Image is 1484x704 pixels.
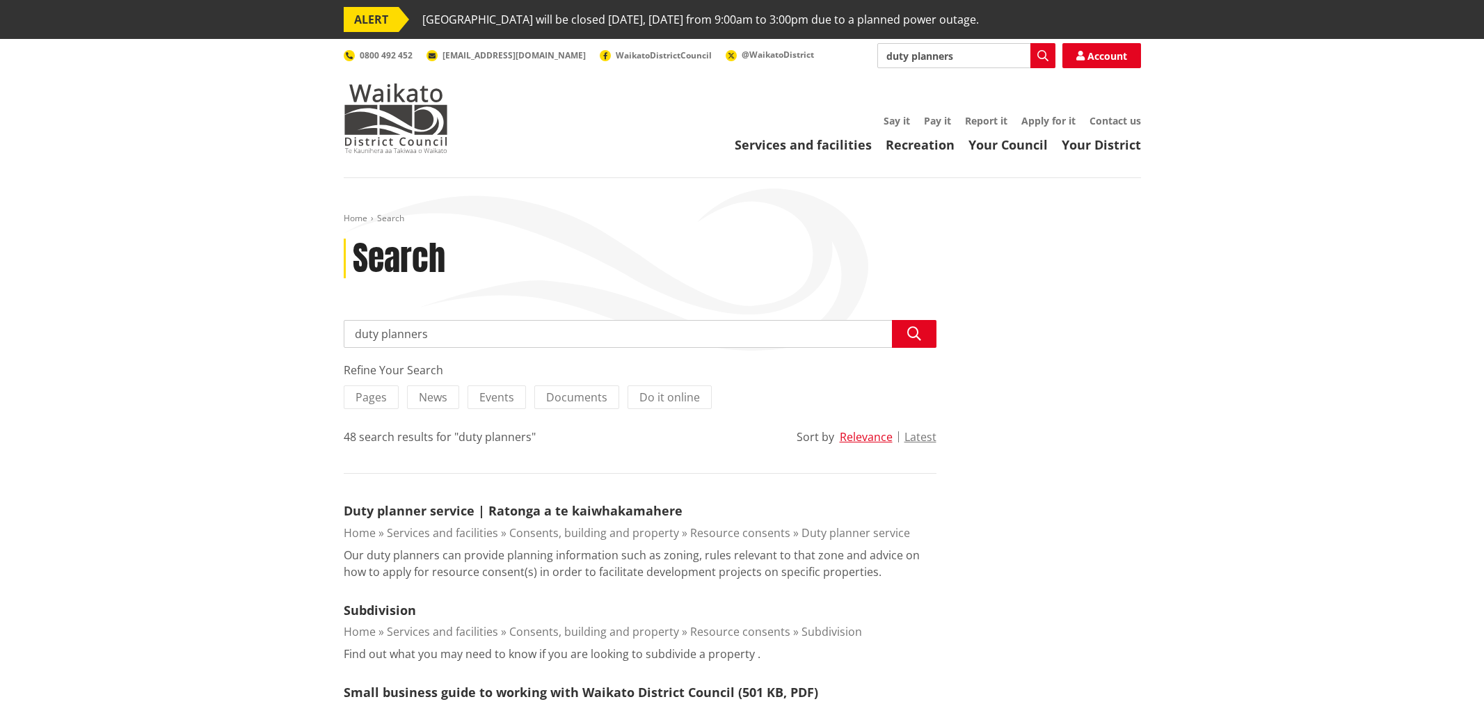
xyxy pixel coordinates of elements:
a: Consents, building and property [509,624,679,639]
span: Search [377,212,404,224]
a: Subdivision [801,624,862,639]
img: Waikato District Council - Te Kaunihera aa Takiwaa o Waikato [344,83,448,153]
input: Search input [344,320,936,348]
a: WaikatoDistrictCouncil [600,49,712,61]
div: Refine Your Search [344,362,936,378]
span: 0800 492 452 [360,49,413,61]
a: Pay it [924,114,951,127]
a: Contact us [1090,114,1141,127]
a: 0800 492 452 [344,49,413,61]
nav: breadcrumb [344,213,1141,225]
a: Duty planner service [801,525,910,541]
a: Your District [1062,136,1141,153]
span: Do it online [639,390,700,405]
a: Services and facilities [387,624,498,639]
a: Home [344,525,376,541]
a: Home [344,212,367,224]
span: News [419,390,447,405]
span: Documents [546,390,607,405]
span: Pages [356,390,387,405]
a: [EMAIL_ADDRESS][DOMAIN_NAME] [426,49,586,61]
a: Recreation [886,136,955,153]
span: Events [479,390,514,405]
a: Your Council [968,136,1048,153]
a: Resource consents [690,525,790,541]
a: Services and facilities [735,136,872,153]
div: 48 search results for "duty planners" [344,429,536,445]
a: Report it [965,114,1007,127]
a: Account [1062,43,1141,68]
a: @WaikatoDistrict [726,49,814,61]
span: [GEOGRAPHIC_DATA] will be closed [DATE], [DATE] from 9:00am to 3:00pm due to a planned power outage. [422,7,979,32]
input: Search input [877,43,1055,68]
a: Small business guide to working with Waikato District Council (501 KB, PDF) [344,684,818,701]
span: [EMAIL_ADDRESS][DOMAIN_NAME] [442,49,586,61]
button: Latest [904,431,936,443]
span: @WaikatoDistrict [742,49,814,61]
a: Services and facilities [387,525,498,541]
a: Resource consents [690,624,790,639]
span: ALERT [344,7,399,32]
a: Say it [884,114,910,127]
p: Find out what you may need to know if you are looking to subdivide a property . [344,646,760,662]
span: WaikatoDistrictCouncil [616,49,712,61]
a: Home [344,624,376,639]
a: Duty planner service | Ratonga a te kaiwhakamahere [344,502,683,519]
a: Consents, building and property [509,525,679,541]
a: Subdivision [344,602,416,618]
a: Apply for it [1021,114,1076,127]
div: Sort by [797,429,834,445]
button: Relevance [840,431,893,443]
h1: Search [353,239,445,279]
p: Our duty planners can provide planning information such as zoning, rules relevant to that zone an... [344,547,936,580]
